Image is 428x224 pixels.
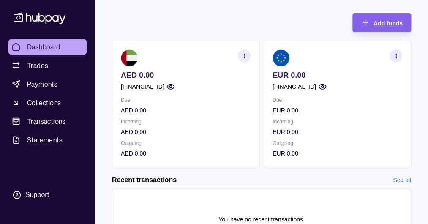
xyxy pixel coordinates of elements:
[273,117,402,126] p: Incoming
[8,58,87,73] a: Trades
[8,114,87,129] a: Transactions
[121,127,251,137] p: AED 0.00
[121,117,251,126] p: Incoming
[273,127,402,137] p: EUR 0.00
[27,116,66,126] span: Transactions
[8,76,87,92] a: Payments
[352,13,411,32] button: Add funds
[273,139,402,148] p: Outgoing
[121,106,251,115] p: AED 0.00
[8,95,87,110] a: Collections
[121,71,251,80] p: AED 0.00
[393,175,411,185] a: See all
[218,215,304,224] p: You have no recent transactions.
[373,20,403,27] span: Add funds
[121,82,164,91] p: [FINANCIAL_ID]
[25,190,49,199] div: Support
[27,98,61,108] span: Collections
[27,79,57,89] span: Payments
[121,149,251,158] p: AED 0.00
[27,42,60,52] span: Dashboard
[8,39,87,55] a: Dashboard
[273,49,289,66] img: eu
[273,71,402,80] p: EUR 0.00
[8,186,87,204] a: Support
[273,82,316,91] p: [FINANCIAL_ID]
[121,49,138,66] img: ae
[8,132,87,148] a: Statements
[273,149,402,158] p: EUR 0.00
[273,106,402,115] p: EUR 0.00
[27,135,63,145] span: Statements
[112,175,177,185] h2: Recent transactions
[121,139,251,148] p: Outgoing
[121,96,251,105] p: Due
[27,60,48,71] span: Trades
[273,96,402,105] p: Due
